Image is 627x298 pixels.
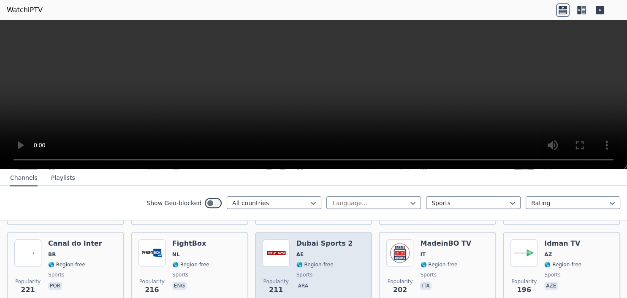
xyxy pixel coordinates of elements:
span: Popularity [15,278,41,285]
span: 202 [393,285,407,295]
span: sports [544,271,560,278]
img: Canal do Inter [14,239,41,266]
span: sports [296,271,312,278]
img: FightBox [138,239,166,266]
h6: Idman TV [544,239,581,248]
h6: Canal do Inter [48,239,102,248]
span: sports [48,271,64,278]
p: aze [544,282,558,290]
p: eng [172,282,187,290]
button: Playlists [51,170,75,186]
p: ara [296,282,310,290]
span: 196 [517,285,531,295]
span: sports [420,271,436,278]
span: 🌎 Region-free [420,261,457,268]
p: por [48,282,62,290]
img: Idman TV [510,239,537,266]
a: WatchIPTV [7,5,43,15]
span: NL [172,251,180,258]
span: 🌎 Region-free [172,261,209,268]
button: Channels [10,170,38,186]
span: 221 [21,285,35,295]
span: BR [48,251,56,258]
img: MadeinBO TV [386,239,413,266]
span: 216 [145,285,159,295]
span: Popularity [387,278,413,285]
span: 🌎 Region-free [48,261,85,268]
span: IT [420,251,426,258]
span: sports [172,271,188,278]
p: ita [420,282,431,290]
span: 211 [269,285,283,295]
label: Show Geo-blocked [147,199,201,207]
h6: Dubai Sports 2 [296,239,353,248]
span: AE [296,251,304,258]
h6: MadeinBO TV [420,239,471,248]
span: 🌎 Region-free [544,261,581,268]
span: 🌎 Region-free [296,261,334,268]
span: Popularity [139,278,165,285]
span: AZ [544,251,552,258]
img: Dubai Sports 2 [263,239,290,266]
span: Popularity [263,278,289,285]
h6: FightBox [172,239,209,248]
span: Popularity [511,278,537,285]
